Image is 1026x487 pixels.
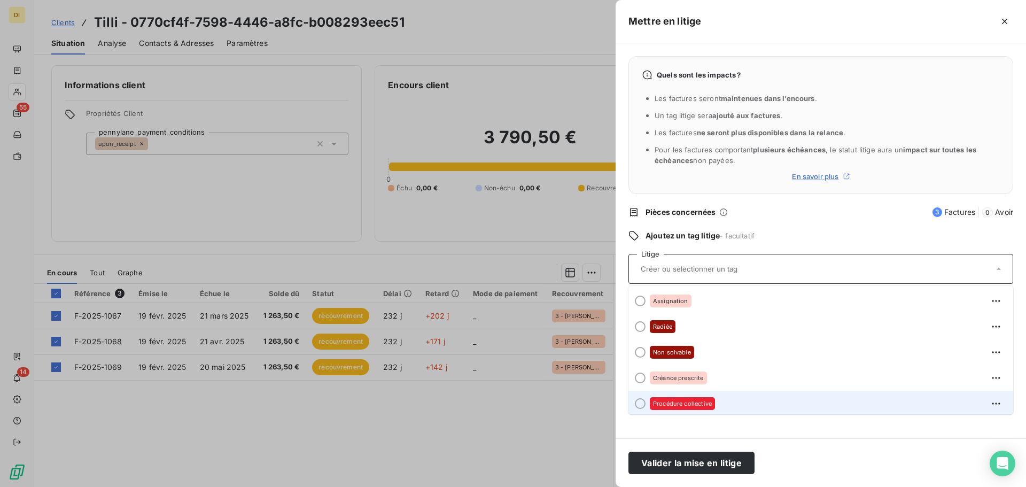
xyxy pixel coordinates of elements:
[932,207,1013,218] span: Factures Avoir
[932,207,942,217] span: 3
[712,111,781,120] span: ajouté aux factures
[653,349,691,355] span: Non solvable
[655,145,976,165] span: Pour les factures comportant , le statut litige aura un non payées.
[642,172,1000,181] a: En savoir plus
[653,298,688,304] span: Assignation
[655,128,845,137] span: Les factures .
[753,145,826,154] span: plusieurs échéances
[720,231,755,240] span: - facultatif
[640,264,795,274] input: Créer ou sélectionner un tag
[646,207,716,218] span: Pièces concernées
[653,375,704,381] span: Créance prescrite
[653,400,712,407] span: Procédure collective
[792,172,838,181] span: En savoir plus
[646,231,720,240] span: Ajoutez un tag litige
[655,94,817,103] span: Les factures seront .
[628,14,701,29] h5: Mettre en litige
[721,94,815,103] span: maintenues dans l’encours
[982,207,993,217] span: 0
[657,71,741,79] span: Quels sont les impacts ?
[628,452,755,474] button: Valider la mise en litige
[655,111,783,120] span: Un tag litige sera .
[990,451,1015,476] div: Open Intercom Messenger
[653,323,672,330] span: Radiée
[697,128,843,137] span: ne seront plus disponibles dans la relance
